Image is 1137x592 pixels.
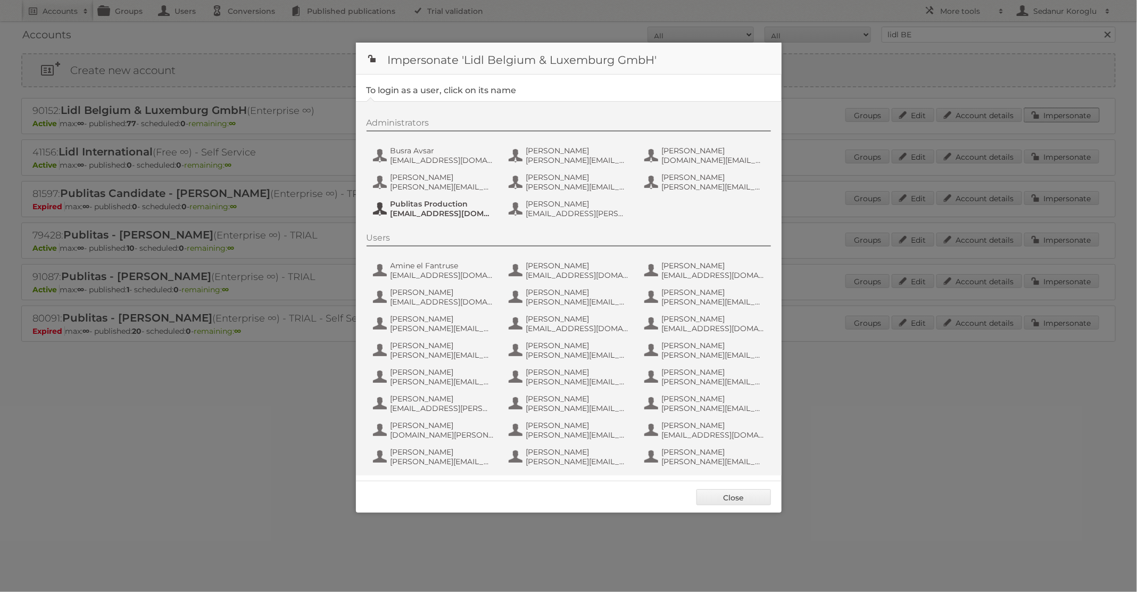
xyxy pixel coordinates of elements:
[508,145,633,166] button: [PERSON_NAME] [PERSON_NAME][EMAIL_ADDRESS][DOMAIN_NAME]
[662,341,765,350] span: [PERSON_NAME]
[643,260,768,281] button: [PERSON_NAME] [EMAIL_ADDRESS][DOMAIN_NAME]
[662,377,765,387] span: [PERSON_NAME][EMAIL_ADDRESS][PERSON_NAME][DOMAIN_NAME]
[367,118,771,131] div: Administrators
[662,457,765,466] span: [PERSON_NAME][EMAIL_ADDRESS][PERSON_NAME][DOMAIN_NAME]
[391,182,494,192] span: [PERSON_NAME][EMAIL_ADDRESS][DOMAIN_NAME]
[391,199,494,209] span: Publitas Production
[508,420,633,441] button: [PERSON_NAME] [PERSON_NAME][EMAIL_ADDRESS][DOMAIN_NAME]
[391,457,494,466] span: [PERSON_NAME][EMAIL_ADDRESS][DOMAIN_NAME]
[643,171,768,193] button: [PERSON_NAME] [PERSON_NAME][EMAIL_ADDRESS][DOMAIN_NAME]
[391,324,494,333] span: [PERSON_NAME][EMAIL_ADDRESS][DOMAIN_NAME]
[526,172,629,182] span: [PERSON_NAME]
[526,421,629,430] span: [PERSON_NAME]
[643,286,768,308] button: [PERSON_NAME] [PERSON_NAME][EMAIL_ADDRESS][PERSON_NAME][DOMAIN_NAME]
[662,394,765,404] span: [PERSON_NAME]
[643,145,768,166] button: [PERSON_NAME] [DOMAIN_NAME][EMAIL_ADDRESS][DOMAIN_NAME]
[526,377,629,387] span: [PERSON_NAME][EMAIL_ADDRESS][DOMAIN_NAME]
[662,297,765,307] span: [PERSON_NAME][EMAIL_ADDRESS][PERSON_NAME][DOMAIN_NAME]
[662,324,765,333] span: [EMAIL_ADDRESS][DOMAIN_NAME]
[372,446,497,467] button: [PERSON_NAME] [PERSON_NAME][EMAIL_ADDRESS][DOMAIN_NAME]
[508,198,633,219] button: [PERSON_NAME] [EMAIL_ADDRESS][PERSON_NAME][DOMAIN_NAME]
[508,340,633,361] button: [PERSON_NAME] [PERSON_NAME][EMAIL_ADDRESS][DOMAIN_NAME]
[662,314,765,324] span: [PERSON_NAME]
[526,182,629,192] span: [PERSON_NAME][EMAIL_ADDRESS][DOMAIN_NAME]
[526,146,629,155] span: [PERSON_NAME]
[367,85,517,95] legend: To login as a user, click on its name
[391,261,494,270] span: Amine el Fantruse
[526,314,629,324] span: [PERSON_NAME]
[391,377,494,387] span: [PERSON_NAME][EMAIL_ADDRESS][PERSON_NAME][DOMAIN_NAME]
[391,172,494,182] span: [PERSON_NAME]
[526,287,629,297] span: [PERSON_NAME]
[372,313,497,334] button: [PERSON_NAME] [PERSON_NAME][EMAIL_ADDRESS][DOMAIN_NAME]
[356,43,782,75] h1: Impersonate 'Lidl Belgium & Luxemburg GmbH'
[372,286,497,308] button: [PERSON_NAME] [EMAIL_ADDRESS][DOMAIN_NAME]
[643,313,768,334] button: [PERSON_NAME] [EMAIL_ADDRESS][DOMAIN_NAME]
[391,404,494,413] span: [EMAIL_ADDRESS][PERSON_NAME][DOMAIN_NAME]
[391,367,494,377] span: [PERSON_NAME]
[508,393,633,414] button: [PERSON_NAME] [PERSON_NAME][EMAIL_ADDRESS][DOMAIN_NAME]
[526,261,629,270] span: [PERSON_NAME]
[526,457,629,466] span: [PERSON_NAME][EMAIL_ADDRESS][DOMAIN_NAME]
[662,146,765,155] span: [PERSON_NAME]
[662,182,765,192] span: [PERSON_NAME][EMAIL_ADDRESS][DOMAIN_NAME]
[643,446,768,467] button: [PERSON_NAME] [PERSON_NAME][EMAIL_ADDRESS][PERSON_NAME][DOMAIN_NAME]
[662,261,765,270] span: [PERSON_NAME]
[662,421,765,430] span: [PERSON_NAME]
[643,366,768,388] button: [PERSON_NAME] [PERSON_NAME][EMAIL_ADDRESS][PERSON_NAME][DOMAIN_NAME]
[662,447,765,457] span: [PERSON_NAME]
[372,393,497,414] button: [PERSON_NAME] [EMAIL_ADDRESS][PERSON_NAME][DOMAIN_NAME]
[391,350,494,360] span: [PERSON_NAME][EMAIL_ADDRESS][PERSON_NAME][DOMAIN_NAME]
[662,350,765,360] span: [PERSON_NAME][EMAIL_ADDRESS][DOMAIN_NAME]
[643,393,768,414] button: [PERSON_NAME] [PERSON_NAME][EMAIL_ADDRESS][DOMAIN_NAME]
[662,155,765,165] span: [DOMAIN_NAME][EMAIL_ADDRESS][DOMAIN_NAME]
[643,420,768,441] button: [PERSON_NAME] [EMAIL_ADDRESS][DOMAIN_NAME]
[391,146,494,155] span: Busra Avsar
[391,430,494,440] span: [DOMAIN_NAME][PERSON_NAME][EMAIL_ADDRESS][DOMAIN_NAME]
[391,314,494,324] span: [PERSON_NAME]
[662,287,765,297] span: [PERSON_NAME]
[508,286,633,308] button: [PERSON_NAME] [PERSON_NAME][EMAIL_ADDRESS][DOMAIN_NAME]
[367,233,771,246] div: Users
[391,341,494,350] span: [PERSON_NAME]
[372,171,497,193] button: [PERSON_NAME] [PERSON_NAME][EMAIL_ADDRESS][DOMAIN_NAME]
[526,367,629,377] span: [PERSON_NAME]
[643,340,768,361] button: [PERSON_NAME] [PERSON_NAME][EMAIL_ADDRESS][DOMAIN_NAME]
[526,394,629,404] span: [PERSON_NAME]
[372,145,497,166] button: Busra Avsar [EMAIL_ADDRESS][DOMAIN_NAME]
[391,421,494,430] span: [PERSON_NAME]
[391,394,494,404] span: [PERSON_NAME]
[372,340,497,361] button: [PERSON_NAME] [PERSON_NAME][EMAIL_ADDRESS][PERSON_NAME][DOMAIN_NAME]
[526,297,629,307] span: [PERSON_NAME][EMAIL_ADDRESS][DOMAIN_NAME]
[372,366,497,388] button: [PERSON_NAME] [PERSON_NAME][EMAIL_ADDRESS][PERSON_NAME][DOMAIN_NAME]
[391,209,494,218] span: [EMAIL_ADDRESS][DOMAIN_NAME]
[662,270,765,280] span: [EMAIL_ADDRESS][DOMAIN_NAME]
[372,198,497,219] button: Publitas Production [EMAIL_ADDRESS][DOMAIN_NAME]
[372,260,497,281] button: Amine el Fantruse [EMAIL_ADDRESS][DOMAIN_NAME]
[526,324,629,333] span: [EMAIL_ADDRESS][DOMAIN_NAME]
[662,172,765,182] span: [PERSON_NAME]
[508,313,633,334] button: [PERSON_NAME] [EMAIL_ADDRESS][DOMAIN_NAME]
[662,404,765,413] span: [PERSON_NAME][EMAIL_ADDRESS][DOMAIN_NAME]
[508,366,633,388] button: [PERSON_NAME] [PERSON_NAME][EMAIL_ADDRESS][DOMAIN_NAME]
[391,297,494,307] span: [EMAIL_ADDRESS][DOMAIN_NAME]
[391,287,494,297] span: [PERSON_NAME]
[508,260,633,281] button: [PERSON_NAME] [EMAIL_ADDRESS][DOMAIN_NAME]
[391,270,494,280] span: [EMAIL_ADDRESS][DOMAIN_NAME]
[526,270,629,280] span: [EMAIL_ADDRESS][DOMAIN_NAME]
[526,447,629,457] span: [PERSON_NAME]
[696,489,771,505] a: Close
[526,155,629,165] span: [PERSON_NAME][EMAIL_ADDRESS][DOMAIN_NAME]
[526,209,629,218] span: [EMAIL_ADDRESS][PERSON_NAME][DOMAIN_NAME]
[662,367,765,377] span: [PERSON_NAME]
[526,341,629,350] span: [PERSON_NAME]
[526,199,629,209] span: [PERSON_NAME]
[508,171,633,193] button: [PERSON_NAME] [PERSON_NAME][EMAIL_ADDRESS][DOMAIN_NAME]
[526,350,629,360] span: [PERSON_NAME][EMAIL_ADDRESS][DOMAIN_NAME]
[508,446,633,467] button: [PERSON_NAME] [PERSON_NAME][EMAIL_ADDRESS][DOMAIN_NAME]
[526,430,629,440] span: [PERSON_NAME][EMAIL_ADDRESS][DOMAIN_NAME]
[662,430,765,440] span: [EMAIL_ADDRESS][DOMAIN_NAME]
[526,404,629,413] span: [PERSON_NAME][EMAIL_ADDRESS][DOMAIN_NAME]
[372,420,497,441] button: [PERSON_NAME] [DOMAIN_NAME][PERSON_NAME][EMAIL_ADDRESS][DOMAIN_NAME]
[391,447,494,457] span: [PERSON_NAME]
